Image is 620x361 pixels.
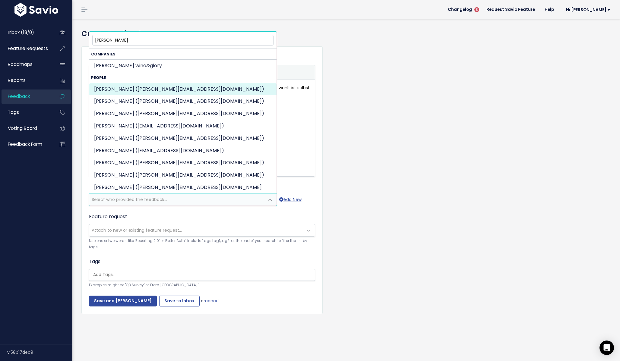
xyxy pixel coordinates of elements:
[94,159,264,166] span: [PERSON_NAME] ([PERSON_NAME][EMAIL_ADDRESS][DOMAIN_NAME])
[91,52,115,57] span: Companies
[159,296,200,306] input: Save to Inbox
[2,105,50,119] a: Tags
[8,93,30,99] span: Feedback
[13,3,60,17] img: logo-white.9d6f32f41409.svg
[474,7,479,12] span: 5
[448,8,472,12] span: Changelog
[94,184,262,199] span: [PERSON_NAME] ([PERSON_NAME][EMAIL_ADDRESS][DOMAIN_NAME][MEDICAL_DATA])
[8,45,48,52] span: Feature Requests
[2,89,50,103] a: Feedback
[94,62,162,69] span: [PERSON_NAME] wine&glory
[89,213,127,220] label: Feature request
[92,196,167,202] span: Select who provided the feedback...
[2,121,50,135] a: Voting Board
[8,77,26,83] span: Reports
[566,8,610,12] span: Hi [PERSON_NAME]
[559,5,615,14] a: Hi [PERSON_NAME]
[94,86,264,93] span: [PERSON_NAME] ([PERSON_NAME][EMAIL_ADDRESS][DOMAIN_NAME])
[94,110,264,117] span: [PERSON_NAME] ([PERSON_NAME][EMAIL_ADDRESS][DOMAIN_NAME])
[92,227,182,233] span: Attach to new or existing feature request...
[91,75,106,80] span: People
[7,344,72,360] div: v.58b17dec9
[2,42,50,55] a: Feature Requests
[2,26,50,39] a: Inbox (18/0)
[8,125,37,131] span: Voting Board
[8,109,19,115] span: Tags
[8,29,34,36] span: Inbox (18/0)
[89,258,100,265] label: Tags
[482,5,540,14] a: Request Savio Feature
[8,61,33,67] span: Roadmaps
[94,171,264,178] span: [PERSON_NAME] ([PERSON_NAME][EMAIL_ADDRESS][DOMAIN_NAME])
[81,28,611,39] h4: Create Feedback
[89,282,315,288] small: Examples might be 'Q3 Survey' or 'From [GEOGRAPHIC_DATA]'
[2,137,50,151] a: Feedback form
[205,298,220,304] a: cancel
[89,296,157,306] input: Save and [PERSON_NAME]
[94,122,224,129] span: [PERSON_NAME] ([EMAIL_ADDRESS][DOMAIN_NAME])
[2,74,50,87] a: Reports
[94,98,264,105] span: [PERSON_NAME] ([PERSON_NAME][EMAIL_ADDRESS][DOMAIN_NAME])
[94,135,264,142] span: [PERSON_NAME] ([PERSON_NAME][EMAIL_ADDRESS][DOMAIN_NAME])
[89,72,277,203] li: People
[89,238,315,251] small: Use one or two words, like 'Reporting 2.0' or 'Better Auth'. Include 'tags:tag1,tag2' at the end ...
[94,147,224,154] span: [PERSON_NAME] ([EMAIL_ADDRESS][DOMAIN_NAME])
[599,341,614,355] div: Open Intercom Messenger
[8,141,42,147] span: Feedback form
[2,58,50,71] a: Roadmaps
[540,5,559,14] a: Help
[91,272,316,278] input: Add Tags...
[89,49,277,72] li: Companies
[279,196,302,203] a: Add New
